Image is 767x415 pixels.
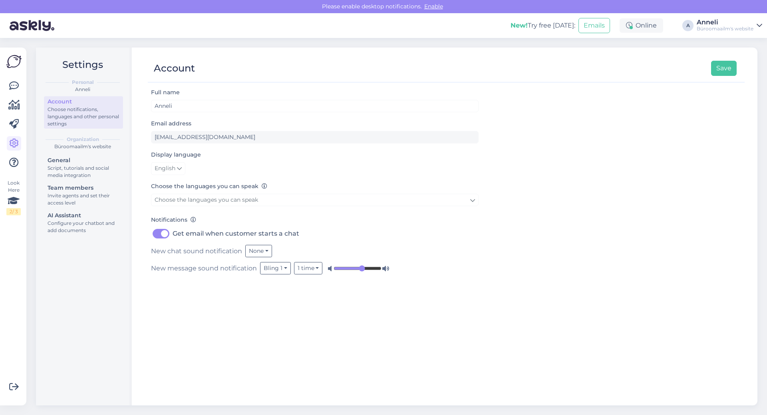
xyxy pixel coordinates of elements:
div: Anneli [697,19,753,26]
div: A [682,20,693,31]
div: Account [48,97,119,106]
div: Account [154,61,195,76]
label: Email address [151,119,191,128]
div: Script, tutorials and social media integration [48,165,119,179]
div: Look Here [6,179,21,215]
a: AI AssistantConfigure your chatbot and add documents [44,210,123,235]
div: Invite agents and set their access level [48,192,119,207]
div: General [48,156,119,165]
a: English [151,162,185,175]
input: Enter name [151,100,479,112]
b: Organization [67,136,99,143]
a: GeneralScript, tutorials and social media integration [44,155,123,180]
label: Get email when customer starts a chat [173,227,299,240]
div: Team members [48,184,119,192]
div: Online [620,18,663,33]
b: Personal [72,79,94,86]
button: Emails [578,18,610,33]
div: Try free [DATE]: [511,21,575,30]
div: Choose notifications, languages and other personal settings [48,106,119,127]
b: New! [511,22,528,29]
div: Configure your chatbot and add documents [48,220,119,234]
a: Choose the languages you can speak [151,194,479,206]
a: AccountChoose notifications, languages and other personal settings [44,96,123,129]
button: 1 time [294,262,323,274]
div: Büroomaailm's website [697,26,753,32]
input: Enter email [151,131,479,143]
label: Choose the languages you can speak [151,182,267,191]
div: Büroomaailm's website [42,143,123,150]
span: Choose the languages you can speak [155,196,258,203]
button: Save [711,61,737,76]
div: AI Assistant [48,211,119,220]
button: None [245,245,272,257]
label: Display language [151,151,201,159]
a: AnneliBüroomaailm's website [697,19,762,32]
span: Enable [422,3,445,10]
label: Full name [151,88,180,97]
div: 2 / 3 [6,208,21,215]
div: New message sound notification [151,262,479,274]
div: Anneli [42,86,123,93]
div: New chat sound notification [151,245,479,257]
h2: Settings [42,57,123,72]
a: Team membersInvite agents and set their access level [44,183,123,208]
span: English [155,164,175,173]
button: Bling 1 [260,262,291,274]
label: Notifications [151,216,196,224]
img: Askly Logo [6,54,22,69]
